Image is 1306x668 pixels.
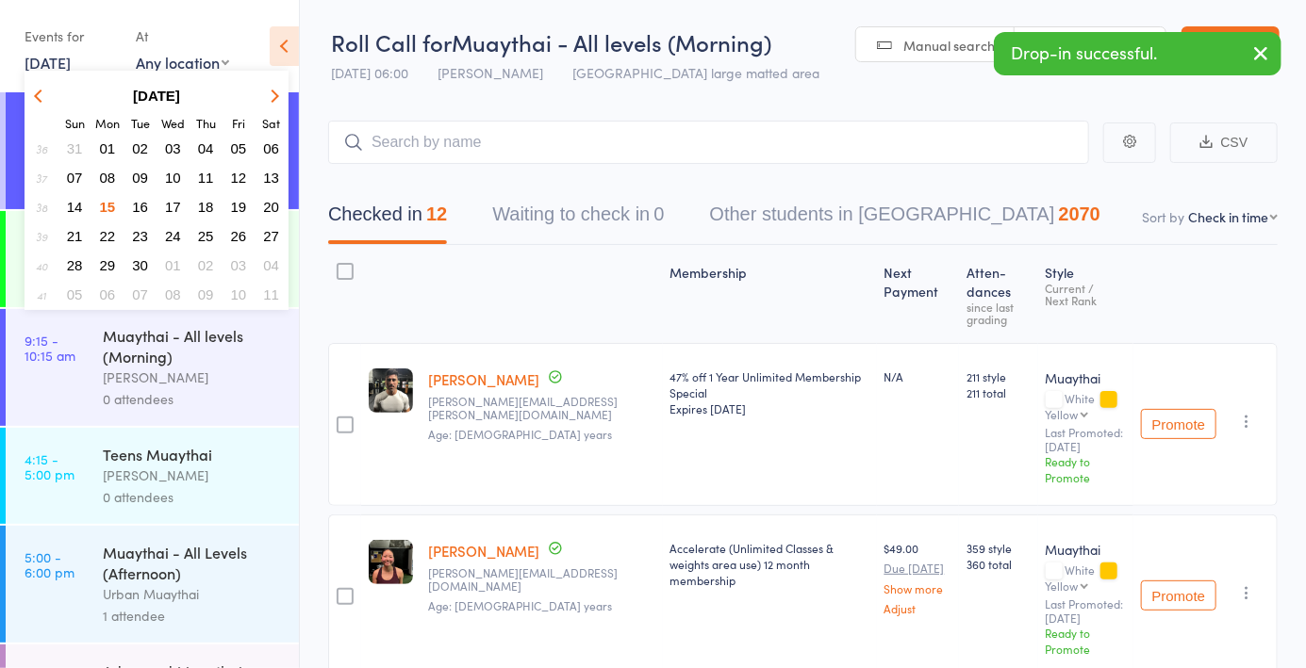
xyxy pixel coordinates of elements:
button: 31 [60,136,90,161]
span: [GEOGRAPHIC_DATA] large matted area [572,63,819,82]
span: 26 [231,228,247,244]
button: CSV [1170,122,1278,163]
a: 4:15 -5:00 pmTeens Muaythai[PERSON_NAME]0 attendees [6,428,299,524]
button: 04 [191,136,221,161]
button: 03 [158,136,188,161]
div: Membership [663,253,877,334]
button: 08 [93,165,123,190]
div: 0 attendees [103,388,283,410]
div: Yellow [1046,408,1079,420]
button: 11 [191,165,221,190]
button: 09 [125,165,155,190]
span: 21 [67,228,83,244]
div: Style [1038,253,1133,334]
button: 10 [158,165,188,190]
em: 36 [36,141,47,156]
span: 10 [231,286,247,302]
button: Waiting to check in0 [492,194,664,244]
div: since last grading [967,301,1031,325]
span: [PERSON_NAME] [438,63,543,82]
span: 25 [198,228,214,244]
span: 03 [231,257,247,273]
span: 211 style [967,368,1031,384]
button: 02 [125,136,155,161]
div: [PERSON_NAME] [103,367,283,388]
small: Tuesday [131,115,150,131]
button: 30 [125,253,155,278]
div: 0 attendees [103,486,283,508]
span: 06 [263,140,279,156]
span: 11 [263,286,279,302]
div: [PERSON_NAME] [103,464,283,486]
span: 27 [263,228,279,244]
img: image1721126179.png [369,540,413,584]
a: 5:00 -6:00 pmMuaythai - All Levels (Afternoon)Urban Muaythai1 attendee [6,526,299,643]
div: Expires [DATE] [670,400,869,416]
button: 13 [256,165,286,190]
small: Saturday [262,115,280,131]
small: damien@lacey.id.au [428,395,655,422]
button: 01 [158,253,188,278]
div: Atten­dances [959,253,1038,334]
small: michelle.li.1996@gmail.com [428,566,655,594]
span: 08 [165,286,181,302]
button: 25 [191,223,221,249]
em: 41 [37,287,46,302]
div: Yellow [1046,579,1079,592]
span: 05 [67,286,83,302]
span: 22 [100,228,116,244]
button: Promote [1141,580,1216,611]
button: 01 [93,136,123,161]
span: 19 [231,199,247,215]
span: Manual search [903,36,995,55]
span: 07 [67,170,83,186]
a: [DATE] [25,52,71,73]
small: Monday [95,115,120,131]
span: 14 [67,199,83,215]
button: 21 [60,223,90,249]
div: 1 attendee [103,605,283,627]
span: 28 [67,257,83,273]
button: 20 [256,194,286,220]
div: White [1046,392,1126,420]
div: Accelerate (Unlimited Classes & weights area use) 12 month membership [670,540,869,588]
span: Roll Call for [331,26,452,57]
div: Any location [136,52,229,73]
div: Check in time [1188,207,1268,226]
span: 17 [165,199,181,215]
div: 47% off 1 Year Unlimited Membership Special [670,368,869,416]
span: 01 [100,140,116,156]
a: 9:15 -10:15 amMuaythai - All levels (Morning)[PERSON_NAME]0 attendees [6,309,299,426]
span: 04 [198,140,214,156]
span: 360 total [967,556,1031,572]
span: 29 [100,257,116,273]
time: 9:15 - 10:15 am [25,333,75,363]
span: 31 [67,140,83,156]
span: 15 [100,199,116,215]
span: 03 [165,140,181,156]
span: 11 [198,170,214,186]
span: 05 [231,140,247,156]
input: Search by name [328,121,1089,164]
a: 6:00 -6:45 amMuaythai - All levels (Morning)[PERSON_NAME]12 attendees [6,92,299,209]
div: Muaythai - All levels (Morning) [103,325,283,367]
button: 11 [256,282,286,307]
span: 07 [132,286,148,302]
span: 04 [263,257,279,273]
div: Muaythai - All Levels (Afternoon) [103,542,283,583]
button: 29 [93,253,123,278]
div: Current / Next Rank [1046,282,1126,306]
button: 05 [224,136,254,161]
div: 2070 [1059,204,1101,224]
button: 03 [224,253,254,278]
div: Next Payment [877,253,959,334]
span: 23 [132,228,148,244]
button: 02 [191,253,221,278]
span: Muaythai - All levels (Morning) [452,26,771,57]
small: Friday [232,115,245,131]
small: Wednesday [161,115,185,131]
button: 15 [93,194,123,220]
div: $49.00 [884,540,951,614]
span: 06 [100,286,116,302]
span: 02 [132,140,148,156]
